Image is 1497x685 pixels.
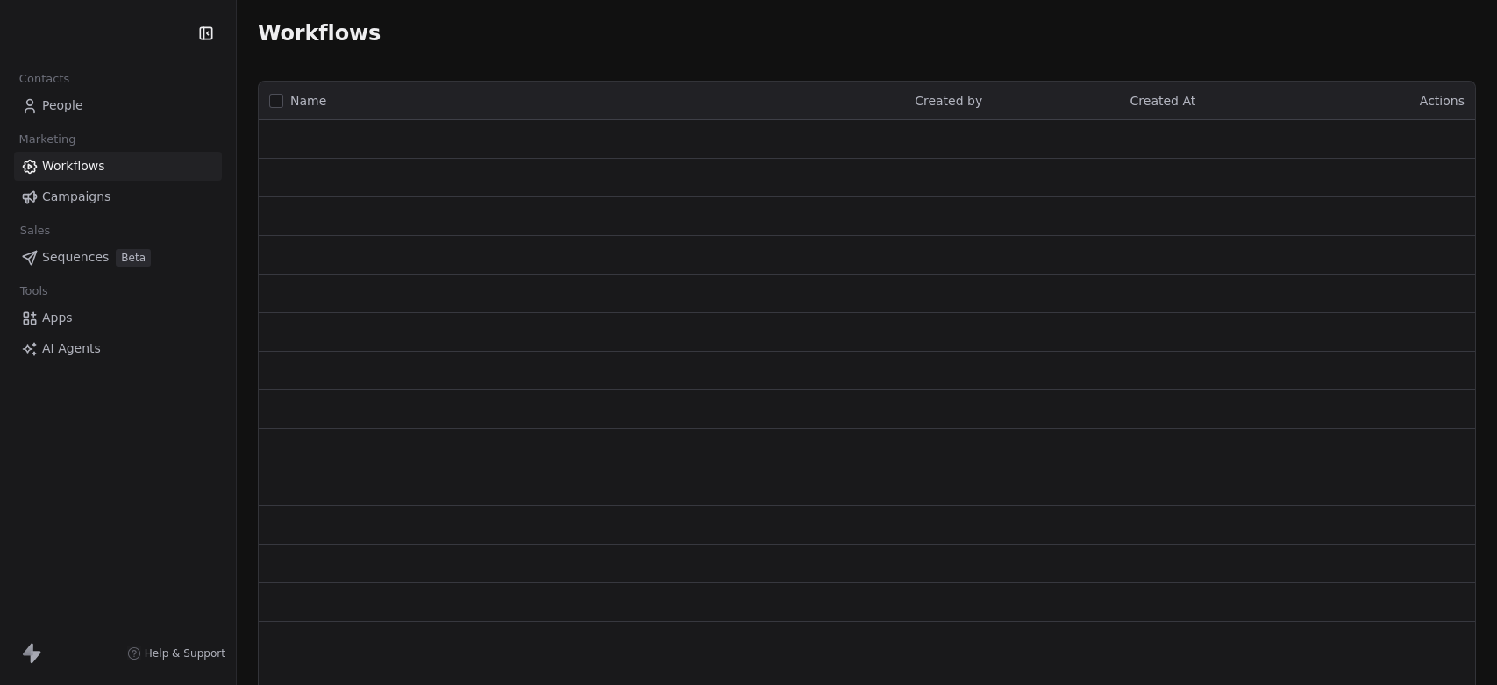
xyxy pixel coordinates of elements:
span: Contacts [11,66,77,92]
a: Workflows [14,152,222,181]
span: Tools [12,278,55,304]
span: Created At [1130,94,1196,108]
span: Beta [116,249,151,267]
span: Campaigns [42,188,110,206]
span: Marketing [11,126,83,153]
span: Sequences [42,248,109,267]
span: Workflows [258,21,381,46]
span: Workflows [42,157,105,175]
a: Apps [14,303,222,332]
span: AI Agents [42,339,101,358]
span: Actions [1420,94,1465,108]
a: AI Agents [14,334,222,363]
span: People [42,96,83,115]
span: Help & Support [145,646,225,660]
a: Campaigns [14,182,222,211]
span: Apps [42,309,73,327]
a: SequencesBeta [14,243,222,272]
span: Name [290,92,326,111]
a: Help & Support [127,646,225,660]
span: Sales [12,218,58,244]
span: Created by [915,94,982,108]
a: People [14,91,222,120]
